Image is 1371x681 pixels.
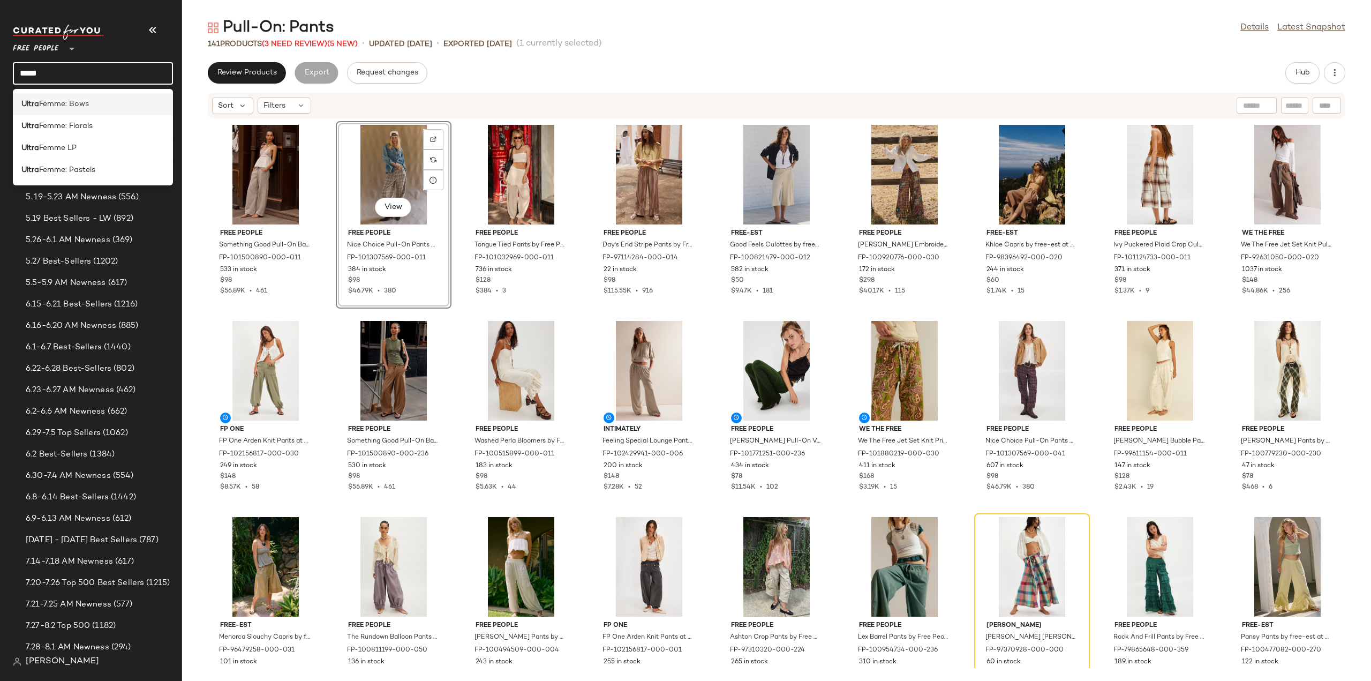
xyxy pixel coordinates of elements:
[476,276,491,286] span: $128
[1242,472,1253,482] span: $78
[217,69,277,77] span: Review Products
[730,646,805,655] span: FP-97310320-000-224
[106,406,127,418] span: (662)
[476,265,512,275] span: 736 in stock
[39,121,93,132] span: Femme: Florals
[1114,288,1135,295] span: $1.37K
[595,517,703,617] img: 102156817_001_a
[26,513,110,525] span: 6.9-6.13 AM Newness
[113,556,134,568] span: (617)
[1240,21,1269,34] a: Details
[859,425,950,435] span: We The Free
[731,288,752,295] span: $9.47K
[111,363,134,375] span: (802)
[26,320,116,332] span: 6.16-6.20 AM Newness
[1241,450,1321,459] span: FP-100779230-000-230
[21,164,39,176] b: Ultra
[26,655,99,668] span: [PERSON_NAME]
[26,363,111,375] span: 6.22-6.28 Best-Sellers
[26,234,110,246] span: 5.26-6.1 AM Newness
[219,241,310,250] span: Something Good Pull-On Barrel Pants by Free People in White, Size: M
[602,646,682,655] span: FP-102156817-000-001
[1106,125,1214,224] img: 101124733_011_b
[1114,461,1150,471] span: 147 in stock
[1114,484,1136,491] span: $2.43K
[26,427,101,439] span: 6.29-7.5 Top Sellers
[986,461,1023,471] span: 607 in stock
[604,657,641,667] span: 255 in stock
[347,253,426,263] span: FP-101307569-000-011
[752,288,763,295] span: •
[1106,321,1214,421] img: 99611154_011_e
[220,288,245,295] span: $56.89K
[476,484,497,491] span: $5.63K
[731,425,822,435] span: Free People
[39,143,77,154] span: Femme LP
[347,646,427,655] span: FP-100811199-000-050
[1242,288,1268,295] span: $44.86K
[859,265,895,275] span: 172 in stock
[858,633,949,642] span: Lex Barrel Pants by Free People in Green, Size: XS
[985,646,1064,655] span: FP-97370928-000-000
[262,40,327,48] span: (3 Need Review)
[731,461,769,471] span: 434 in stock
[1146,288,1149,295] span: 9
[430,156,436,163] img: svg%3e
[884,288,895,295] span: •
[109,641,131,654] span: (294)
[492,288,502,295] span: •
[90,620,116,632] span: (1182)
[208,62,286,84] button: Review Products
[858,253,939,263] span: FP-100920776-000-030
[327,40,358,48] span: (5 New)
[476,461,513,471] span: 183 in stock
[375,198,411,217] button: View
[39,99,89,110] span: Femme: Bows
[1018,288,1025,295] span: 15
[212,321,320,421] img: 102156817_030_a
[731,484,756,491] span: $11.54K
[1012,484,1022,491] span: •
[730,450,805,459] span: FP-101771251-000-236
[1295,69,1310,77] span: Hub
[1113,437,1204,446] span: [PERSON_NAME] Bubble Pants by Free People in White, Size: XS
[137,534,159,547] span: (787)
[373,484,384,491] span: •
[508,484,516,491] span: 44
[1233,125,1342,224] img: 92631050_020_d
[986,657,1021,667] span: 60 in stock
[604,288,631,295] span: $115.55K
[631,288,642,295] span: •
[348,657,385,667] span: 136 in stock
[859,484,879,491] span: $3.19K
[1241,241,1332,250] span: We The Free Jet Set Knit Pull-On Pants at Free People in Brown, Size: S
[604,265,637,275] span: 22 in stock
[1241,253,1319,263] span: FP-92631050-000-020
[986,472,998,482] span: $98
[347,62,427,84] button: Request changes
[87,448,115,461] span: (1384)
[604,229,695,238] span: Free People
[1114,229,1206,238] span: Free People
[1242,484,1258,491] span: $468
[443,39,512,50] p: Exported [DATE]
[219,437,310,446] span: FP One Arden Knit Pants at Free People in Green, Size: XL
[220,461,257,471] span: 249 in stock
[722,517,831,617] img: 97310320_224_0
[111,598,133,611] span: (577)
[356,69,418,77] span: Request changes
[1114,472,1129,482] span: $128
[731,276,744,286] span: $50
[348,425,439,435] span: Free People
[476,472,487,482] span: $98
[144,577,170,589] span: (1215)
[1279,288,1290,295] span: 256
[467,125,575,224] img: 101032969_011_0
[1113,253,1191,263] span: FP-101124733-000-011
[219,253,301,263] span: FP-101500890-000-011
[1113,633,1204,642] span: Rock And Frill Pants by Free People in Green, Size: M
[1241,437,1332,446] span: [PERSON_NAME] Pants by Free People in Green, Size: M
[1022,484,1035,491] span: 380
[859,276,875,286] span: $298
[1113,450,1187,459] span: FP-99611154-000-011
